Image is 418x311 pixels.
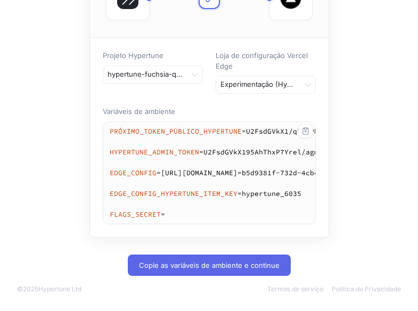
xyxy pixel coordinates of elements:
button: Copie as variáveis ​​de ambiente e continue [128,255,291,276]
a: Política de Privacidade [332,285,401,293]
font: Projeto Hypertune [103,51,163,60]
font: © [17,285,23,293]
font: 2025 [23,285,38,293]
font: Variáveis ​​de ambiente [103,107,175,116]
font: Copie as variáveis ​​de ambiente e continue [139,261,280,269]
font: Hypertune Ltd [38,285,81,293]
font: Loja de configuração Vercel Edge [216,51,308,70]
a: Termos de serviço [267,285,323,293]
